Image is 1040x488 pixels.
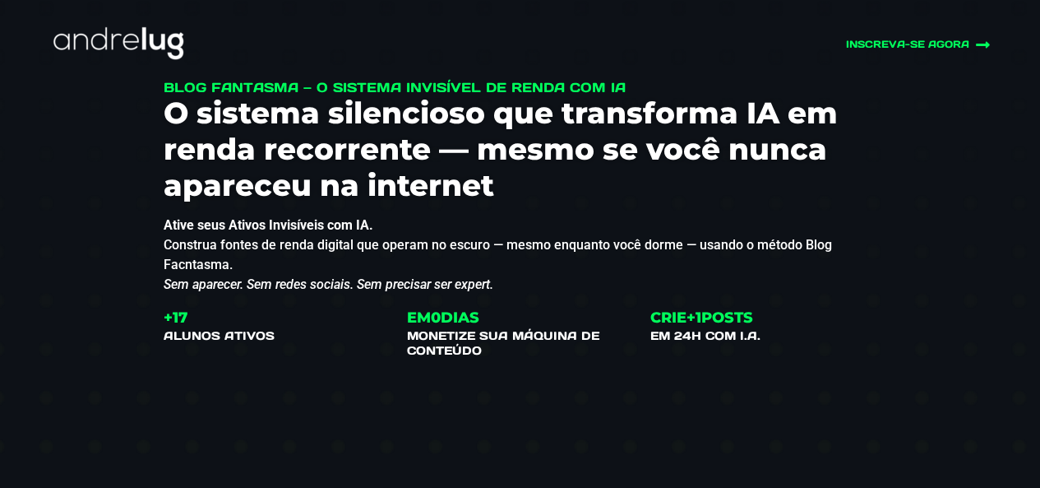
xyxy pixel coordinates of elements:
span: 0 [431,309,441,327]
h3: O sistema silencioso que transforma IA em renda recorrente — mesmo se você nunca apareceu na inte... [164,95,877,203]
h1: Blog Fantasma — O Sistema Invisível de Renda com IA [164,80,877,95]
div: + [164,307,275,328]
h4: MONETIZE SUA MÁQUINA DE CONTEÚDO [407,328,634,358]
em: Sem aparecer. Sem redes sociais. Sem precisar ser expert. [164,277,493,292]
div: EM DIAS [407,307,634,328]
span: 17 [173,309,187,327]
span: 1 [696,309,701,327]
div: CRIE+ POSTS [650,307,760,328]
a: INSCREVA-SE AGORA [707,37,991,53]
h4: EM 24H COM I.A. [650,328,760,343]
h4: ALUNOS ativos [164,328,275,343]
p: Construa fontes de renda digital que operam no escuro — mesmo enquanto você dorme — usando o méto... [164,216,877,295]
strong: Ative seus Ativos Invisíveis com IA. [164,217,373,233]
